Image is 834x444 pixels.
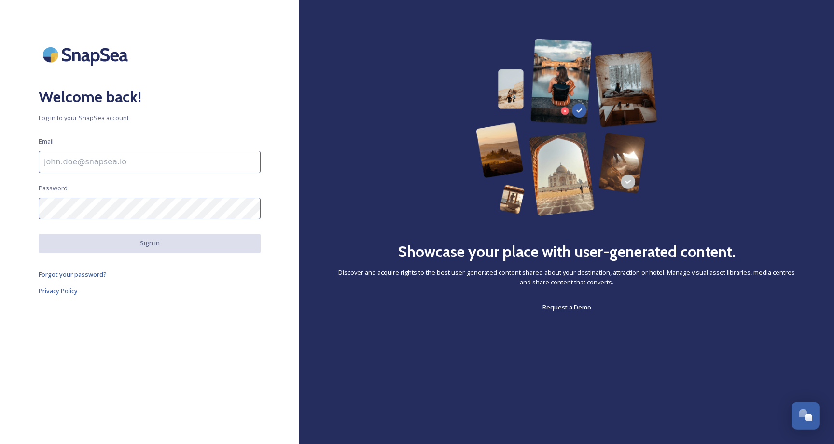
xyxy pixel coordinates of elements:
img: SnapSea Logo [39,39,135,71]
span: Discover and acquire rights to the best user-generated content shared about your destination, att... [338,268,795,286]
h2: Welcome back! [39,85,261,108]
span: Privacy Policy [39,286,78,295]
span: Log in to your SnapSea account [39,113,261,122]
button: Open Chat [792,402,820,430]
span: Password [39,184,68,193]
h2: Showcase your place with user-generated content. [398,240,736,263]
span: Forgot your password? [39,270,107,279]
button: Sign in [39,234,261,253]
img: 63b42ca75bacad526042e722_Group%20154-p-800.png [476,39,657,216]
a: Forgot your password? [39,269,261,280]
a: Privacy Policy [39,285,261,296]
input: john.doe@snapsea.io [39,151,261,173]
span: Request a Demo [542,303,591,311]
a: Request a Demo [542,301,591,313]
span: Email [39,137,54,146]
